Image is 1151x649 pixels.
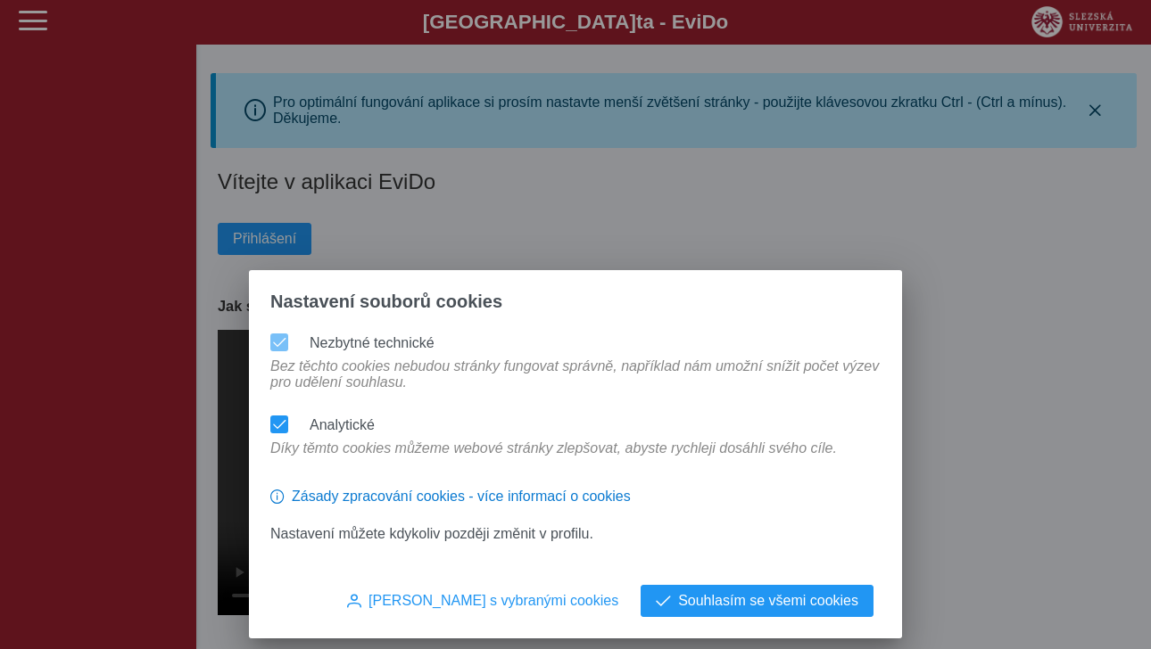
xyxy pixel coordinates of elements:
[270,526,881,542] p: Nastavení můžete kdykoliv později změnit v profilu.
[310,417,375,432] label: Analytické
[263,440,844,474] div: Díky těmto cookies můžeme webové stránky zlepšovat, abyste rychleji dosáhli svého cíle.
[270,496,631,511] a: Zásady zpracování cookies - více informací o cookies
[292,489,631,505] span: Zásady zpracování cookies - více informací o cookies
[641,585,874,617] button: Souhlasím se všemi cookies
[310,335,435,350] label: Nezbytné technické
[368,593,618,609] span: [PERSON_NAME] s vybranými cookies
[332,585,633,617] button: [PERSON_NAME] s vybranými cookies
[678,593,858,609] span: Souhlasím se všemi cookies
[263,358,888,408] div: Bez těchto cookies nebudou stránky fungovat správně, například nám umožní snížit počet výzev pro ...
[270,481,631,512] button: Zásady zpracování cookies - více informací o cookies
[270,292,502,312] span: Nastavení souborů cookies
